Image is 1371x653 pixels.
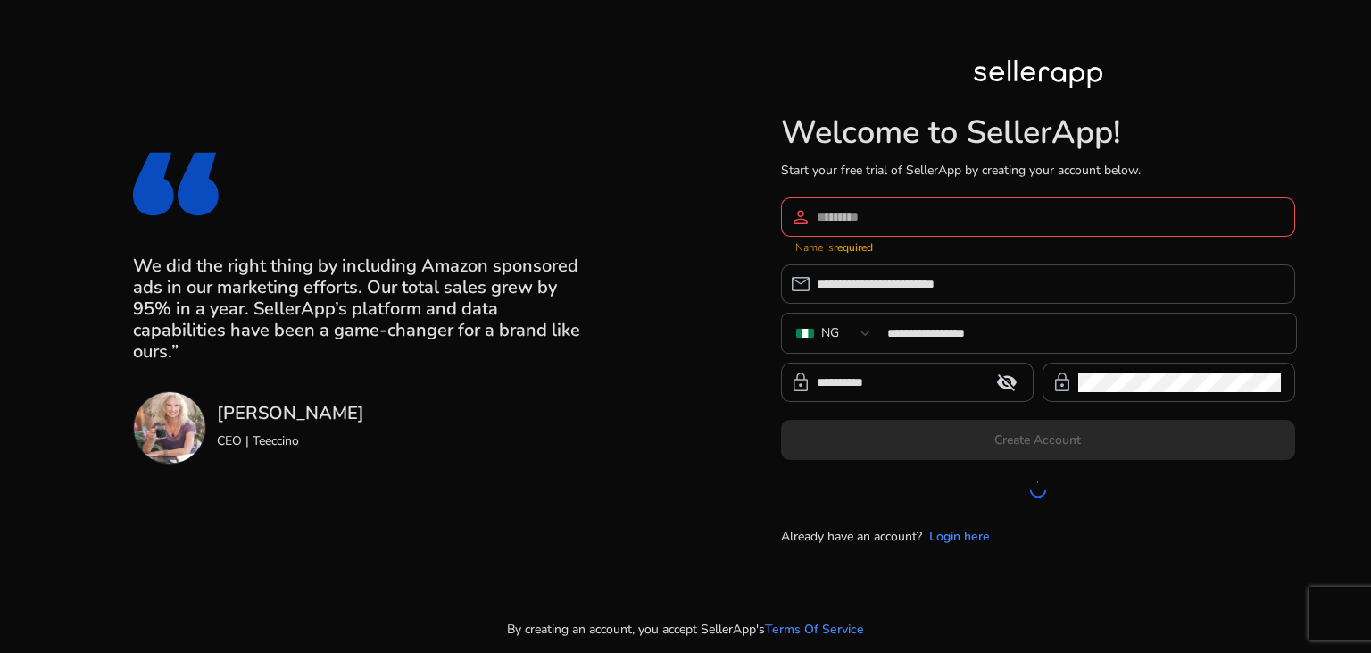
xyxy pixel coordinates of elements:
span: lock [790,372,811,393]
span: lock [1051,372,1073,393]
h1: Welcome to SellerApp! [781,113,1295,152]
h3: [PERSON_NAME] [217,403,364,424]
a: Terms Of Service [765,620,864,639]
mat-icon: visibility_off [985,372,1028,393]
a: Login here [929,527,990,546]
p: Already have an account? [781,527,922,546]
h3: We did the right thing by including Amazon sponsored ads in our marketing efforts. Our total sale... [133,255,590,363]
span: email [790,273,811,295]
mat-error: Name is [795,237,1281,255]
span: person [790,206,811,228]
strong: required [834,240,873,255]
div: NG [821,323,839,343]
p: CEO | Teeccino [217,431,364,450]
p: Start your free trial of SellerApp by creating your account below. [781,161,1295,180]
